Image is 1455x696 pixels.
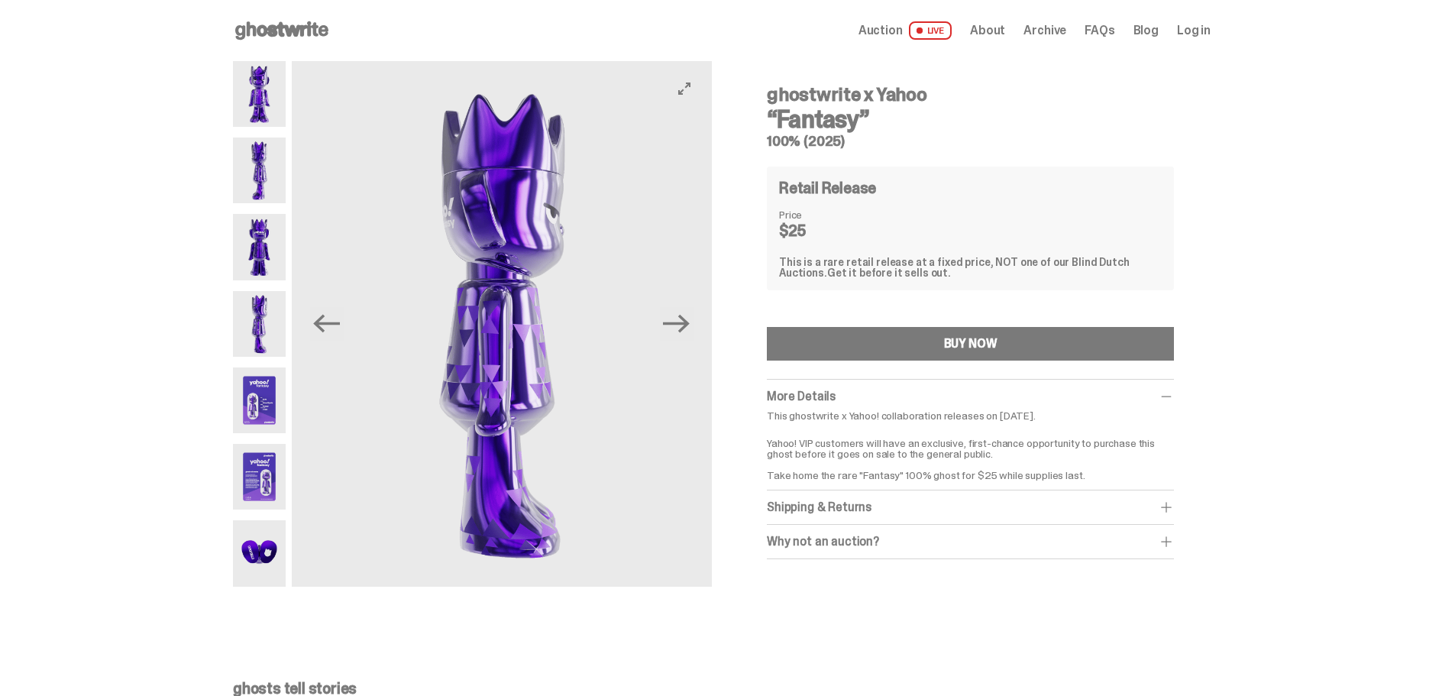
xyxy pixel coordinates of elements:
span: LIVE [909,21,952,40]
span: Auction [858,24,903,37]
img: Yahoo-HG---4.png [233,291,286,357]
a: FAQs [1085,24,1114,37]
div: This is a rare retail release at a fixed price, NOT one of our Blind Dutch Auctions. [779,257,1162,278]
img: Yahoo-HG---5.png [233,367,286,433]
h4: Retail Release [779,180,876,196]
button: Previous [310,307,344,341]
button: Next [660,307,694,341]
a: Auction LIVE [858,21,952,40]
dd: $25 [779,223,855,238]
p: This ghostwrite x Yahoo! collaboration releases on [DATE]. [767,410,1174,421]
img: Yahoo-HG---1.png [233,61,286,127]
img: Yahoo-HG---3.png [233,214,286,280]
p: ghosts tell stories [233,681,1211,696]
div: BUY NOW [944,338,997,350]
a: Archive [1023,24,1066,37]
img: Yahoo-HG---4.png [292,61,712,587]
p: Yahoo! VIP customers will have an exclusive, first-chance opportunity to purchase this ghost befo... [767,427,1174,481]
div: Shipping & Returns [767,500,1174,515]
a: About [970,24,1005,37]
img: Yahoo-HG---6.png [233,444,286,510]
img: Yahoo-HG---2.png [233,138,286,203]
a: Blog [1133,24,1159,37]
a: Log in [1177,24,1211,37]
div: Why not an auction? [767,534,1174,549]
h3: “Fantasy” [767,107,1174,131]
button: View full-screen [675,79,694,98]
h4: ghostwrite x Yahoo [767,86,1174,104]
img: Yahoo-HG---7.png [233,520,286,586]
span: More Details [767,388,836,404]
h5: 100% (2025) [767,134,1174,148]
span: Get it before it sells out. [827,266,951,280]
button: BUY NOW [767,327,1174,361]
dt: Price [779,209,855,220]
